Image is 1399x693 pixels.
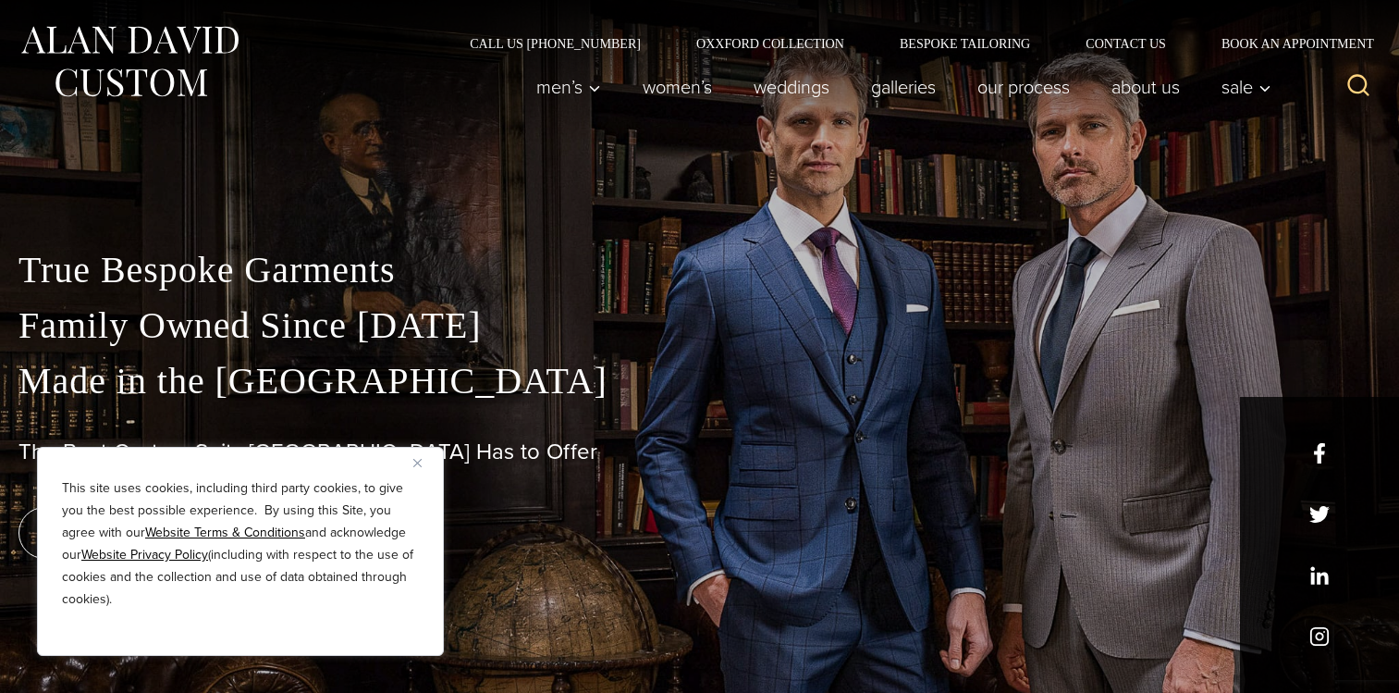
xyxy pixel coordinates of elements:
img: Alan David Custom [18,20,240,103]
span: Sale [1221,78,1271,96]
a: About Us [1091,68,1201,105]
a: Contact Us [1058,37,1194,50]
img: Close [413,459,422,467]
a: Our Process [957,68,1091,105]
a: Bespoke Tailoring [872,37,1058,50]
a: Website Privacy Policy [81,545,208,564]
h1: The Best Custom Suits [GEOGRAPHIC_DATA] Has to Offer [18,439,1381,465]
nav: Secondary Navigation [442,37,1381,50]
nav: Primary Navigation [516,68,1282,105]
a: Oxxford Collection [669,37,872,50]
a: book an appointment [18,507,277,559]
a: Book an Appointment [1194,37,1381,50]
a: Call Us [PHONE_NUMBER] [442,37,669,50]
button: View Search Form [1336,65,1381,109]
a: Galleries [851,68,957,105]
p: True Bespoke Garments Family Owned Since [DATE] Made in the [GEOGRAPHIC_DATA] [18,242,1381,409]
a: Website Terms & Conditions [145,523,305,542]
span: Men’s [536,78,601,96]
button: Close [413,452,436,474]
p: This site uses cookies, including third party cookies, to give you the best possible experience. ... [62,477,419,611]
a: Women’s [622,68,733,105]
a: weddings [733,68,851,105]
